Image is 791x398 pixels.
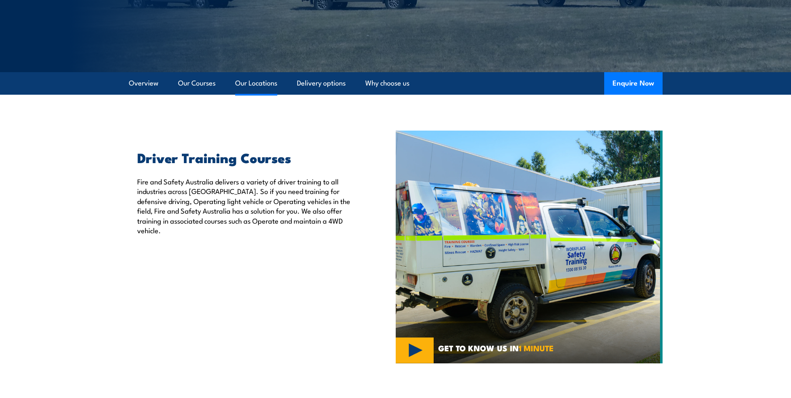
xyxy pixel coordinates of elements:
[178,72,216,94] a: Our Courses
[297,72,346,94] a: Delivery options
[129,72,158,94] a: Overview
[137,176,357,235] p: Fire and Safety Australia delivers a variety of driver training to all industries across [GEOGRAP...
[235,72,277,94] a: Our Locations
[438,344,554,352] span: GET TO KNOW US IN
[396,131,663,363] img: Category Driver Training CoursesVideo (1)
[604,72,663,95] button: Enquire Now
[365,72,409,94] a: Why choose us
[519,342,554,354] strong: 1 MINUTE
[137,151,357,163] h2: Driver Training Courses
